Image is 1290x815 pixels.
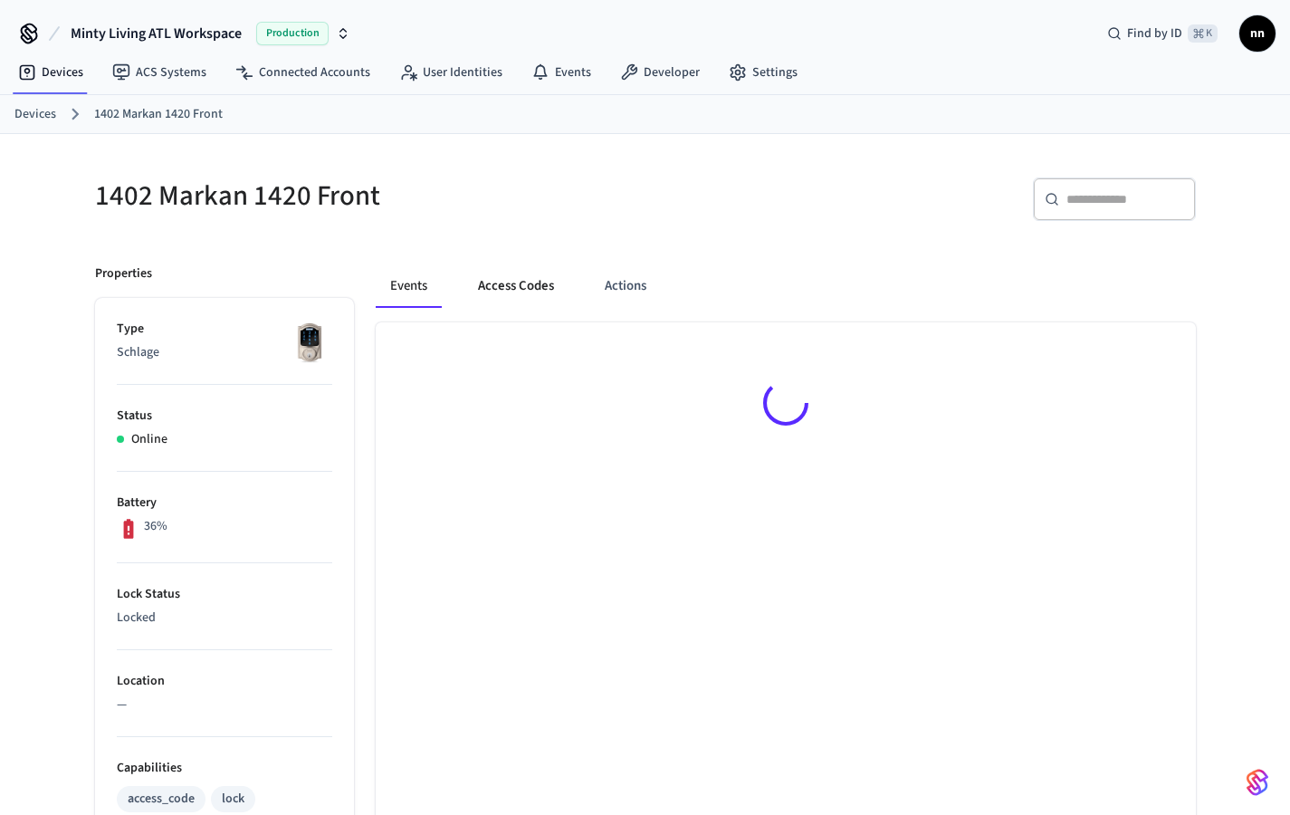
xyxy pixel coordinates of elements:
[117,759,332,778] p: Capabilities
[95,177,635,215] h5: 1402 Markan 1420 Front
[117,609,332,628] p: Locked
[117,343,332,362] p: Schlage
[1247,768,1268,797] img: SeamLogoGradient.69752ec5.svg
[117,695,332,714] p: —
[1188,24,1218,43] span: ⌘ K
[128,790,195,809] div: access_code
[117,494,332,513] p: Battery
[385,56,517,89] a: User Identities
[463,264,569,308] button: Access Codes
[95,264,152,283] p: Properties
[287,320,332,365] img: Schlage Sense Smart Deadbolt with Camelot Trim, Front
[14,105,56,124] a: Devices
[131,430,167,449] p: Online
[117,585,332,604] p: Lock Status
[376,264,442,308] button: Events
[4,56,98,89] a: Devices
[71,23,242,44] span: Minty Living ATL Workspace
[94,105,223,124] a: 1402 Markan 1420 Front
[590,264,661,308] button: Actions
[144,517,167,536] p: 36%
[714,56,812,89] a: Settings
[222,790,244,809] div: lock
[1239,15,1276,52] button: nn
[1241,17,1274,50] span: nn
[376,264,1196,308] div: ant example
[1093,17,1232,50] div: Find by ID⌘ K
[517,56,606,89] a: Events
[606,56,714,89] a: Developer
[117,320,332,339] p: Type
[1127,24,1182,43] span: Find by ID
[221,56,385,89] a: Connected Accounts
[256,22,329,45] span: Production
[117,672,332,691] p: Location
[98,56,221,89] a: ACS Systems
[117,407,332,426] p: Status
